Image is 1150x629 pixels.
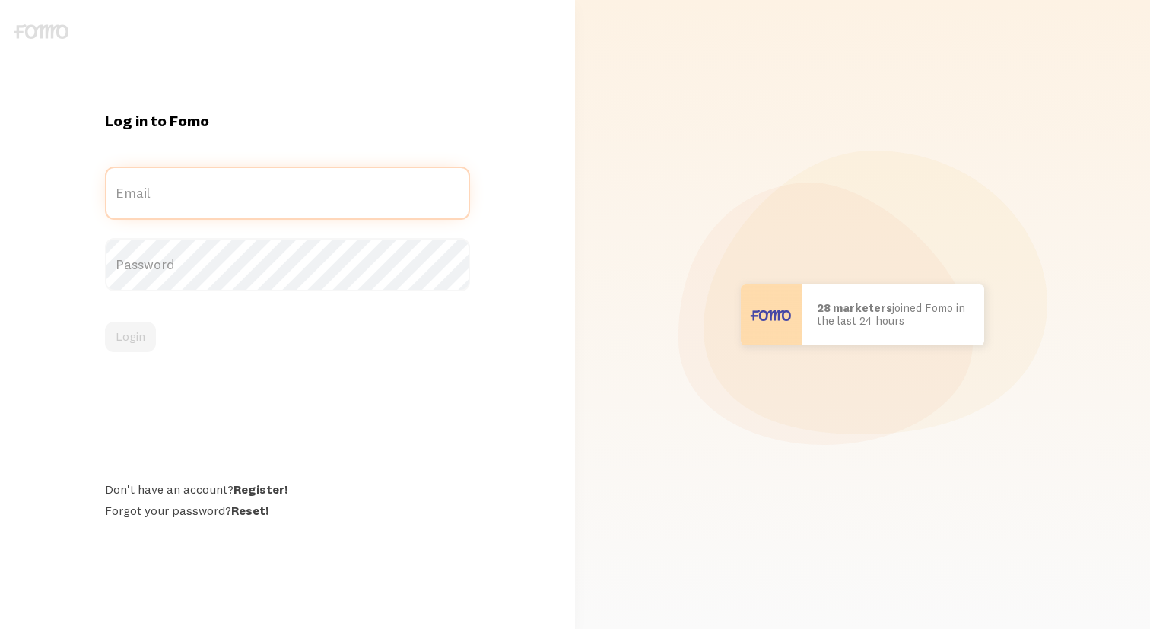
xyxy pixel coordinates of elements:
h1: Log in to Fomo [105,111,470,131]
a: Register! [233,481,287,497]
img: fomo-logo-gray-b99e0e8ada9f9040e2984d0d95b3b12da0074ffd48d1e5cb62ac37fc77b0b268.svg [14,24,68,39]
div: Don't have an account? [105,481,470,497]
label: Email [105,167,470,220]
div: Forgot your password? [105,503,470,518]
a: Reset! [231,503,268,518]
label: Password [105,238,470,291]
p: joined Fomo in the last 24 hours [817,302,969,327]
img: User avatar [741,284,802,345]
b: 28 marketers [817,300,892,315]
